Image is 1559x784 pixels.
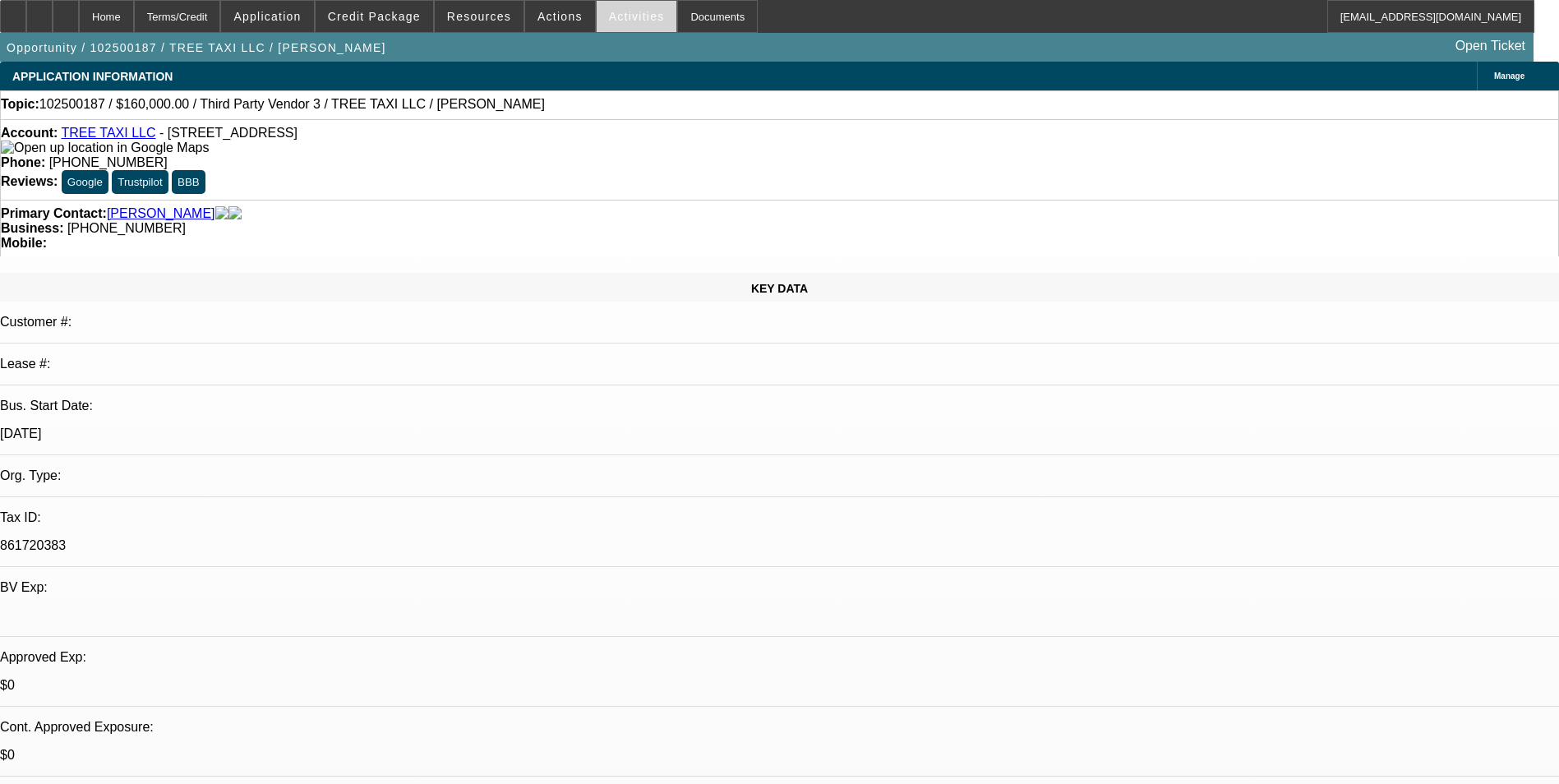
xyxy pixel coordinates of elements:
strong: Topic: [1,97,39,112]
span: 102500187 / $160,000.00 / Third Party Vendor 3 / TREE TAXI LLC / [PERSON_NAME] [39,97,545,112]
span: Credit Package [328,10,421,23]
span: [PHONE_NUMBER] [49,155,168,169]
strong: Mobile: [1,236,47,250]
img: Open up location in Google Maps [1,141,209,155]
a: View Google Maps [1,141,209,154]
a: TREE TAXI LLC [61,126,155,140]
strong: Phone: [1,155,45,169]
span: Manage [1494,71,1524,81]
button: Activities [597,1,677,32]
button: Trustpilot [112,170,168,194]
strong: Account: [1,126,58,140]
span: Resources [447,10,511,23]
button: Credit Package [316,1,433,32]
span: Application [233,10,301,23]
span: Activities [609,10,665,23]
strong: Reviews: [1,174,58,188]
img: facebook-icon.png [215,206,228,221]
button: BBB [172,170,205,194]
strong: Business: [1,221,63,235]
a: Open Ticket [1449,32,1532,60]
span: Actions [537,10,583,23]
button: Resources [435,1,524,32]
button: Actions [525,1,595,32]
span: KEY DATA [751,282,808,295]
span: - [STREET_ADDRESS] [159,126,298,140]
strong: Primary Contact: [1,206,107,221]
a: [PERSON_NAME] [107,206,215,221]
span: Opportunity / 102500187 / TREE TAXI LLC / [PERSON_NAME] [7,41,386,54]
img: linkedin-icon.png [228,206,242,221]
button: Google [62,170,108,194]
span: [PHONE_NUMBER] [67,221,186,235]
span: APPLICATION INFORMATION [12,70,173,83]
button: Application [221,1,313,32]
